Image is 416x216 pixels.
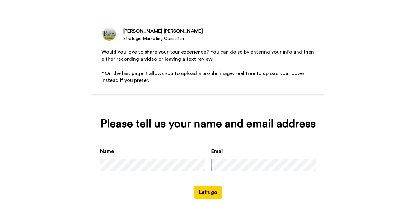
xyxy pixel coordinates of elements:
[194,186,222,199] button: Let's go
[100,148,114,155] label: Name
[123,35,203,42] div: Strategic Marketing Consultant
[101,27,117,42] img: Strategic Marketing Consultant
[211,148,224,155] label: Email
[123,27,203,35] div: [PERSON_NAME] [PERSON_NAME]
[100,118,316,130] div: Please tell us your name and email address
[101,71,306,83] span: * On the last page it allows you to upload a profile image. Feel free to upload your cover instea...
[101,49,315,62] span: Would you love to share your tour experience? You can do so by entering your info and then either...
